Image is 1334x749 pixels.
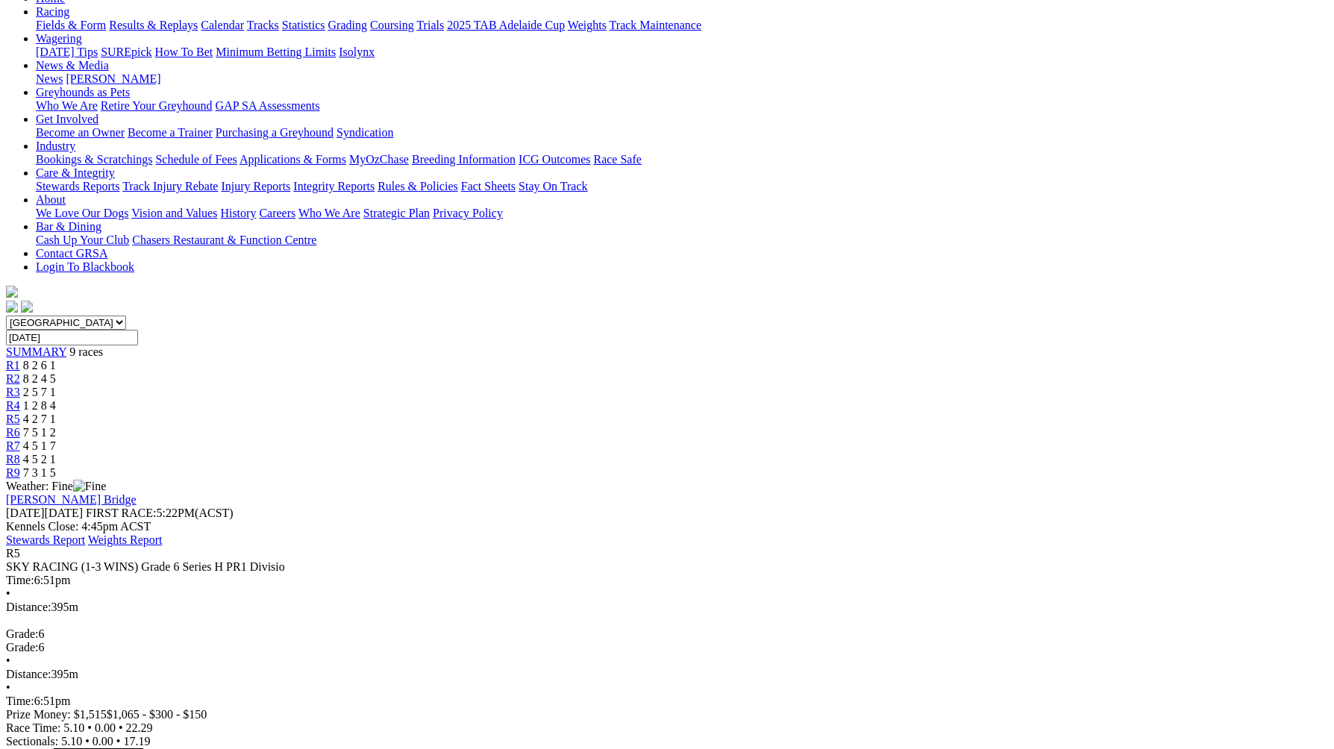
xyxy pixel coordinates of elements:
[116,735,121,748] span: •
[6,399,20,412] a: R4
[36,166,115,179] a: Care & Integrity
[378,180,458,192] a: Rules & Policies
[519,153,590,166] a: ICG Outcomes
[23,413,56,425] span: 4 2 7 1
[109,19,198,31] a: Results & Replays
[21,301,33,313] img: twitter.svg
[123,735,150,748] span: 17.19
[6,426,20,439] a: R6
[23,386,56,398] span: 2 5 7 1
[73,480,106,493] img: Fine
[36,19,106,31] a: Fields & Form
[339,46,375,58] a: Isolynx
[36,140,75,152] a: Industry
[36,32,82,45] a: Wagering
[36,46,1328,59] div: Wagering
[6,560,1328,574] div: SKY RACING (1-3 WINS) Grade 6 Series H PR1 Divisio
[6,439,20,452] a: R7
[36,180,1328,193] div: Care & Integrity
[568,19,607,31] a: Weights
[23,372,56,385] span: 8 2 4 5
[93,735,113,748] span: 0.00
[69,345,103,358] span: 9 races
[86,507,234,519] span: 5:22PM(ACST)
[36,153,1328,166] div: Industry
[87,721,92,734] span: •
[132,234,316,246] a: Chasers Restaurant & Function Centre
[6,681,10,694] span: •
[6,480,106,492] span: Weather: Fine
[119,721,123,734] span: •
[126,721,153,734] span: 22.29
[6,601,51,613] span: Distance:
[36,86,130,98] a: Greyhounds as Pets
[6,330,138,345] input: Select date
[6,359,20,372] a: R1
[370,19,414,31] a: Coursing
[86,507,156,519] span: FIRST RACE:
[6,453,20,466] span: R8
[107,708,207,721] span: $1,065 - $300 - $150
[6,466,20,479] a: R9
[36,72,1328,86] div: News & Media
[36,207,128,219] a: We Love Our Dogs
[216,99,320,112] a: GAP SA Assessments
[6,413,20,425] a: R5
[6,507,83,519] span: [DATE]
[6,587,10,600] span: •
[36,234,129,246] a: Cash Up Your Club
[6,301,18,313] img: facebook.svg
[36,180,119,192] a: Stewards Reports
[6,695,1328,708] div: 6:51pm
[61,735,82,748] span: 5.10
[433,207,503,219] a: Privacy Policy
[6,345,66,358] span: SUMMARY
[239,153,346,166] a: Applications & Forms
[201,19,244,31] a: Calendar
[610,19,701,31] a: Track Maintenance
[6,386,20,398] span: R3
[36,153,152,166] a: Bookings & Scratchings
[23,439,56,452] span: 4 5 1 7
[6,601,1328,614] div: 395m
[298,207,360,219] a: Who We Are
[6,520,1328,533] div: Kennels Close: 4:45pm ACST
[447,19,565,31] a: 2025 TAB Adelaide Cup
[63,721,84,734] span: 5.10
[6,547,20,560] span: R5
[36,234,1328,247] div: Bar & Dining
[23,426,56,439] span: 7 5 1 2
[6,627,1328,641] div: 6
[128,126,213,139] a: Become a Trainer
[221,180,290,192] a: Injury Reports
[293,180,375,192] a: Integrity Reports
[155,153,237,166] a: Schedule of Fees
[85,735,90,748] span: •
[216,46,336,58] a: Minimum Betting Limits
[6,574,1328,587] div: 6:51pm
[36,207,1328,220] div: About
[6,507,45,519] span: [DATE]
[6,533,85,546] a: Stewards Report
[36,247,107,260] a: Contact GRSA
[6,695,34,707] span: Time:
[282,19,325,31] a: Statistics
[36,99,1328,113] div: Greyhounds as Pets
[6,372,20,385] a: R2
[6,641,1328,654] div: 6
[36,260,134,273] a: Login To Blackbook
[36,5,69,18] a: Racing
[36,46,98,58] a: [DATE] Tips
[259,207,295,219] a: Careers
[36,99,98,112] a: Who We Are
[6,721,60,734] span: Race Time:
[23,466,56,479] span: 7 3 1 5
[6,574,34,586] span: Time:
[6,654,10,667] span: •
[36,126,1328,140] div: Get Involved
